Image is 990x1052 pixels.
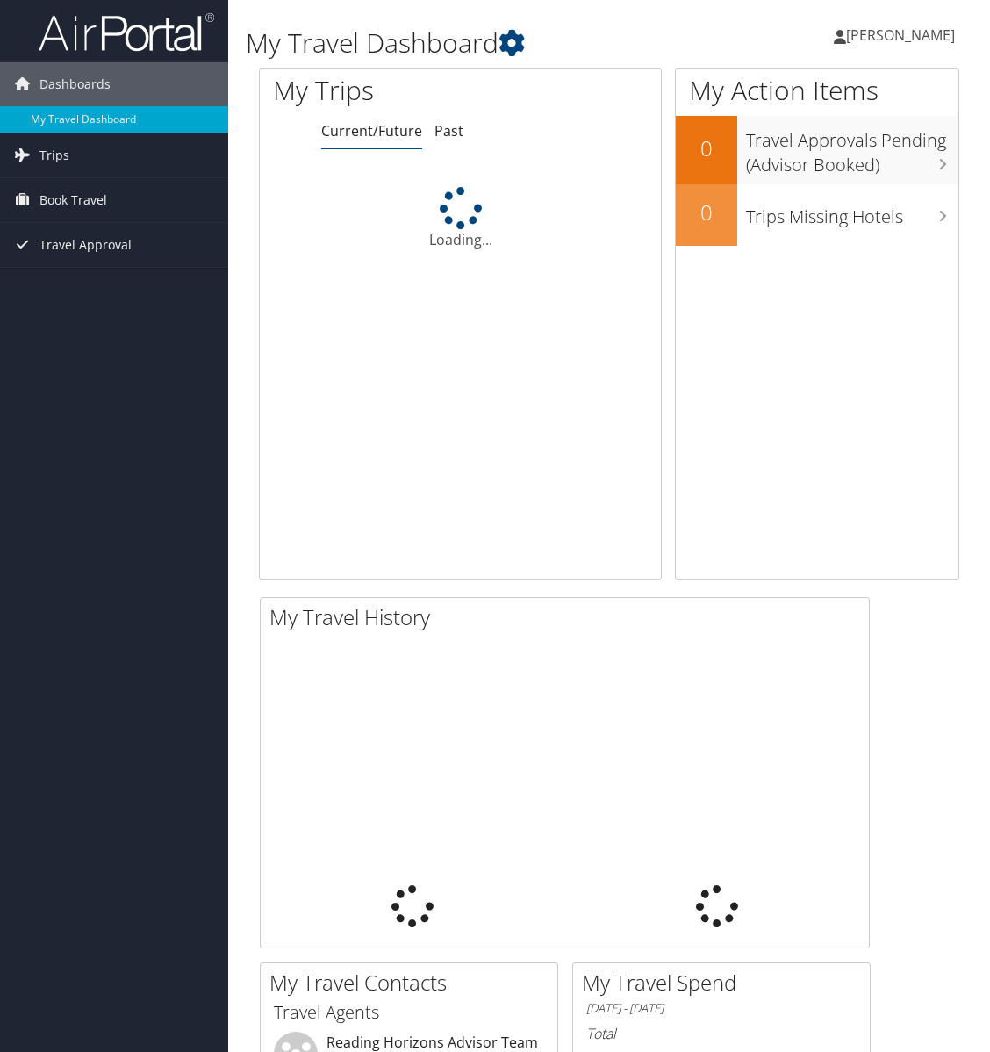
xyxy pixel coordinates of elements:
[273,72,481,109] h1: My Trips
[434,121,463,141] a: Past
[846,25,955,45] span: [PERSON_NAME]
[746,196,958,229] h3: Trips Missing Hotels
[39,223,132,267] span: Travel Approval
[39,178,107,222] span: Book Travel
[834,9,972,61] a: [PERSON_NAME]
[676,72,958,109] h1: My Action Items
[586,1024,857,1043] h6: Total
[246,25,730,61] h1: My Travel Dashboard
[39,62,111,106] span: Dashboards
[260,187,661,250] div: Loading...
[586,1000,857,1017] h6: [DATE] - [DATE]
[676,133,737,163] h2: 0
[39,133,69,177] span: Trips
[676,116,958,184] a: 0Travel Approvals Pending (Advisor Booked)
[321,121,422,141] a: Current/Future
[746,119,958,177] h3: Travel Approvals Pending (Advisor Booked)
[269,602,869,632] h2: My Travel History
[676,198,737,227] h2: 0
[269,968,557,998] h2: My Travel Contacts
[582,968,870,998] h2: My Travel Spend
[39,11,214,53] img: airportal-logo.png
[676,184,958,246] a: 0Trips Missing Hotels
[274,1000,544,1025] h3: Travel Agents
